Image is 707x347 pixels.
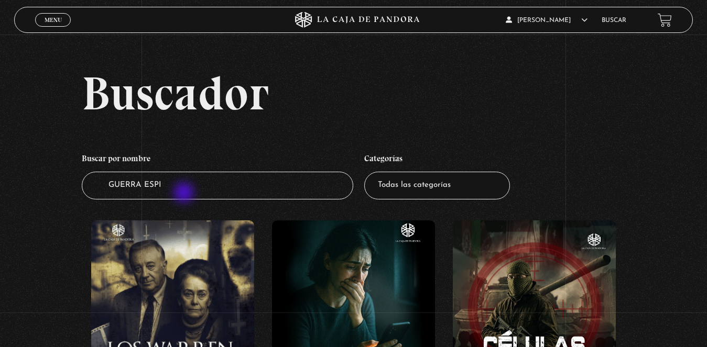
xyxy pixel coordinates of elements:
h4: Buscar por nombre [82,148,353,172]
h4: Categorías [364,148,510,172]
span: Menu [45,17,62,23]
a: View your shopping cart [658,13,672,27]
span: Cerrar [41,26,66,33]
span: [PERSON_NAME] [506,17,588,24]
a: Buscar [602,17,626,24]
h2: Buscador [82,70,693,117]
